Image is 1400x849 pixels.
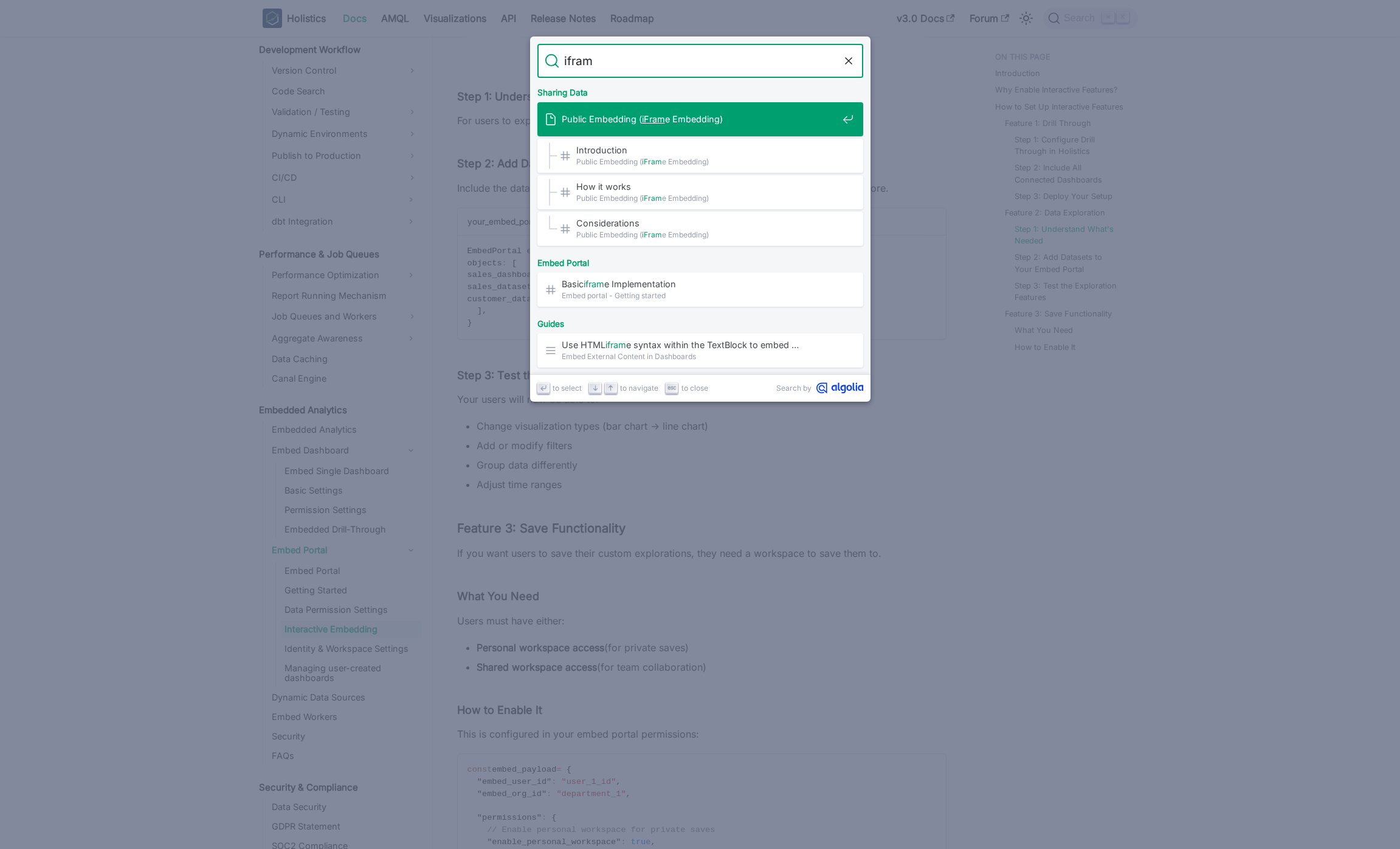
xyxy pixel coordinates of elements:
span: Search by [776,382,812,394]
span: to select [553,382,582,394]
span: Use HTML e syntax within the TextBlock to embed … [562,339,838,351]
input: Search docs [559,44,841,78]
div: Docs [535,370,866,394]
mark: iFram [642,114,665,124]
mark: iFram [642,194,662,203]
span: Public Embedding ( e Embedding) [576,192,838,204]
a: Search byAlgolia [776,382,863,394]
svg: Algolia [816,382,863,394]
span: Embed External Content in Dashboards [562,351,838,362]
span: Introduction​ [576,144,838,156]
span: Considerations​ [576,217,838,229]
button: Clear the query [841,54,856,68]
span: How it works​ [576,181,838,192]
mark: iFram [642,230,662,239]
a: Considerations​Public Embedding (iFrame Embedding) [537,212,863,246]
span: to close [681,382,708,394]
svg: Escape key [667,383,677,393]
a: How it works​Public Embedding (iFrame Embedding) [537,175,863,209]
a: Public Embedding (iFrame Embedding) [537,102,863,136]
span: Public Embedding ( e Embedding) [576,229,838,240]
mark: ifram [584,279,604,289]
span: to navigate [620,382,658,394]
mark: iFram [642,157,662,166]
span: Basic e Implementation​ [562,278,838,290]
a: Use HTMLiframe syntax within the TextBlock to embed …Embed External Content in Dashboards [537,334,863,368]
mark: ifram [605,340,626,350]
span: Embed portal - Getting started [562,290,838,301]
span: Public Embedding ( e Embedding) [576,156,838,167]
svg: Arrow down [591,383,600,393]
a: Introduction​Public Embedding (iFrame Embedding) [537,139,863,173]
span: Public Embedding ( e Embedding) [562,113,838,125]
div: Guides [535,309,866,334]
div: Embed Portal [535,248,866,273]
svg: Arrow up [606,383,615,393]
svg: Enter key [539,383,548,393]
div: Sharing Data [535,78,866,102]
a: Basiciframe Implementation​Embed portal - Getting started [537,273,863,307]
